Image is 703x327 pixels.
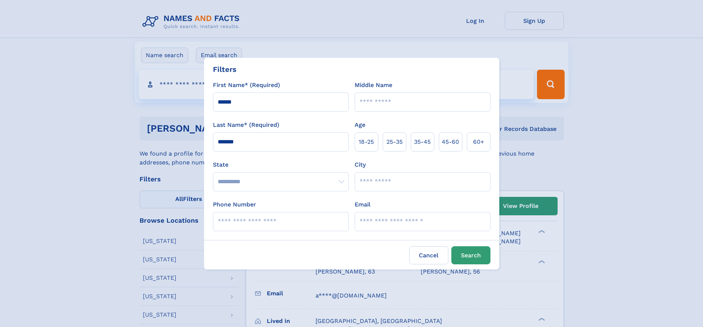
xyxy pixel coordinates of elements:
[355,121,365,129] label: Age
[386,138,403,146] span: 25‑35
[213,81,280,90] label: First Name* (Required)
[355,81,392,90] label: Middle Name
[442,138,459,146] span: 45‑60
[213,200,256,209] label: Phone Number
[473,138,484,146] span: 60+
[451,246,490,264] button: Search
[213,160,349,169] label: State
[355,160,366,169] label: City
[414,138,431,146] span: 35‑45
[359,138,374,146] span: 18‑25
[213,64,237,75] div: Filters
[355,200,371,209] label: Email
[213,121,279,129] label: Last Name* (Required)
[409,246,448,264] label: Cancel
